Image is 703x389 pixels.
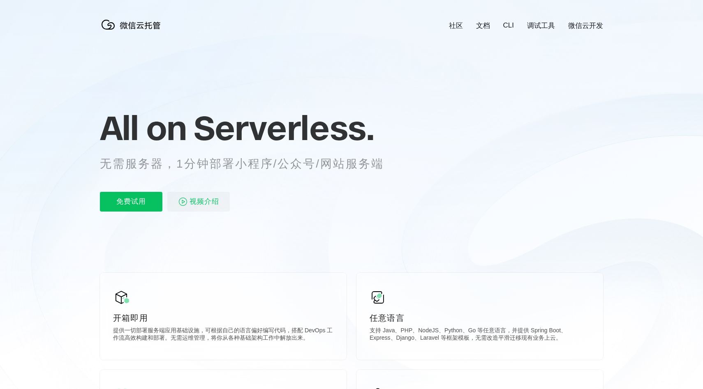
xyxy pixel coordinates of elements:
[194,107,374,148] span: Serverless.
[178,197,188,207] img: video_play.svg
[100,192,162,212] p: 免费试用
[503,21,514,30] a: CLI
[190,192,219,212] span: 视频介绍
[113,312,333,324] p: 开箱即用
[100,107,186,148] span: All on
[449,21,463,30] a: 社区
[370,327,590,343] p: 支持 Java、PHP、NodeJS、Python、Go 等任意语言，并提供 Spring Boot、Express、Django、Laravel 等框架模板，无需改造平滑迁移现有业务上云。
[100,16,166,33] img: 微信云托管
[568,21,603,30] a: 微信云开发
[100,27,166,34] a: 微信云托管
[476,21,490,30] a: 文档
[100,156,399,172] p: 无需服务器，1分钟部署小程序/公众号/网站服务端
[113,327,333,343] p: 提供一切部署服务端应用基础设施，可根据自己的语言偏好编写代码，搭配 DevOps 工作流高效构建和部署。无需运维管理，将你从各种基础架构工作中解放出来。
[527,21,555,30] a: 调试工具
[370,312,590,324] p: 任意语言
